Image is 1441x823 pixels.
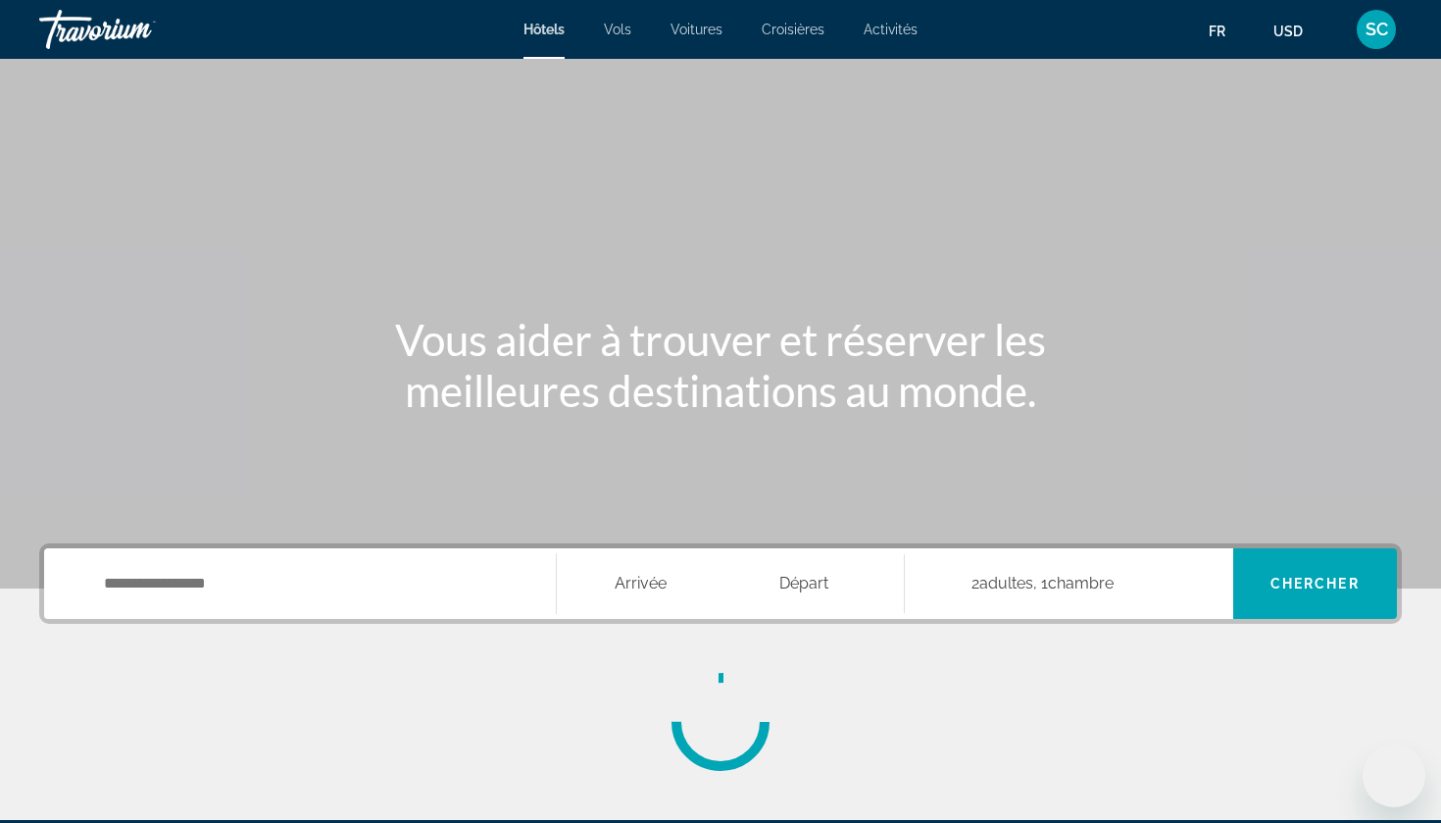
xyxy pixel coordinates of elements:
button: Select check in and out date [557,548,905,619]
span: SC [1366,20,1388,39]
a: Activités [864,22,918,37]
button: Search [1233,548,1398,619]
h1: Vous aider à trouver et réserver les meilleures destinations au monde. [353,314,1088,416]
span: fr [1209,24,1225,39]
button: User Menu [1351,9,1402,50]
div: Search widget [44,548,1397,619]
span: Chambre [1048,574,1114,592]
a: Voitures [671,22,722,37]
a: Croisières [762,22,824,37]
span: Chercher [1270,576,1360,592]
span: Adultes [979,574,1033,592]
button: Travelers: 2 adults, 0 children [905,548,1233,619]
button: Change currency [1273,17,1321,45]
span: , 1 [1033,570,1114,597]
a: Travorium [39,4,235,55]
input: Search hotel destination [102,569,526,598]
a: Hôtels [523,22,565,37]
span: 2 [971,570,1033,597]
iframe: Bouton de lancement de la fenêtre de messagerie [1363,745,1425,807]
a: Vols [604,22,631,37]
button: Change language [1209,17,1244,45]
span: USD [1273,24,1303,39]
